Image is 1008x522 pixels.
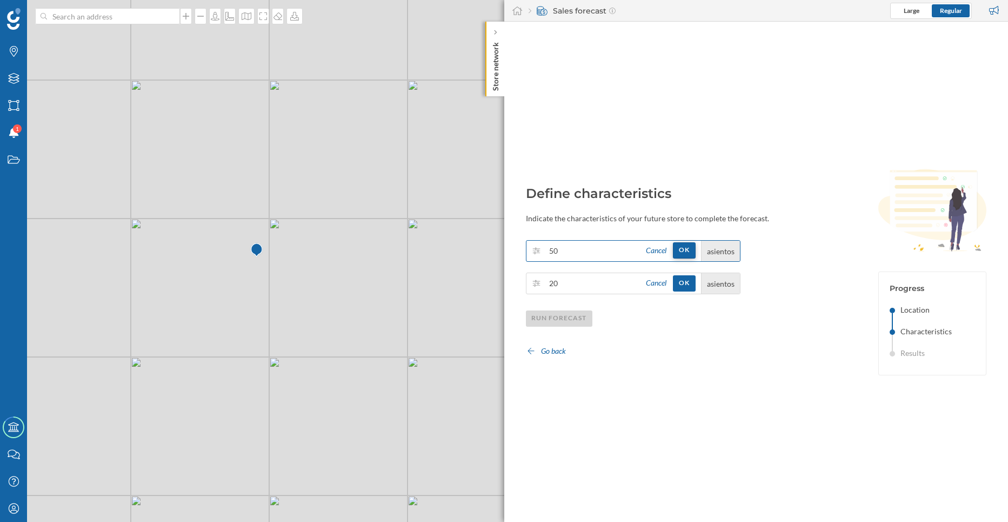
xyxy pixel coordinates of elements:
[701,241,740,261] div: asientos
[639,241,672,260] div: Cancel
[21,8,58,17] span: Support
[7,8,21,30] img: Geoblink Logo
[890,348,975,359] li: Results
[526,185,852,202] h2: Define characteristics
[701,273,740,294] div: asientos
[250,240,264,261] img: Marker
[529,5,616,16] div: Sales forecast
[890,283,975,294] div: Progress
[890,305,975,315] li: Location
[890,326,975,337] li: Characteristics
[16,123,19,134] span: 1
[544,240,639,262] input: Cancel OK asientos
[526,213,852,224] p: Indicate the characteristics of your future store to complete the forecast.
[904,6,919,15] span: Large
[544,273,639,294] input: Cancel OK asientos
[940,6,962,15] span: Regular
[537,5,548,16] img: sales-forecast.svg
[490,38,500,91] p: Store network
[639,274,672,293] div: Cancel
